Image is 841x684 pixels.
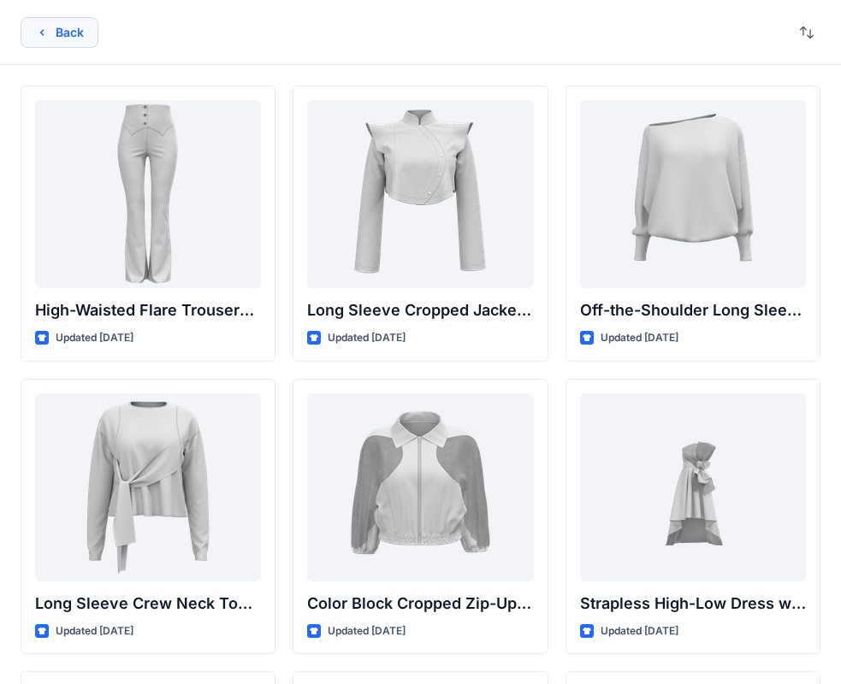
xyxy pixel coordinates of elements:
p: Updated [DATE] [601,329,678,347]
p: Color Block Cropped Zip-Up Jacket with Sheer Sleeves [307,592,533,616]
a: High-Waisted Flare Trousers with Button Detail [35,100,261,288]
p: Updated [DATE] [601,622,678,640]
button: Back [21,17,98,48]
p: Updated [DATE] [328,622,406,640]
p: Updated [DATE] [56,329,133,347]
p: Strapless High-Low Dress with Side Bow Detail [580,592,806,616]
a: Color Block Cropped Zip-Up Jacket with Sheer Sleeves [307,393,533,581]
p: Updated [DATE] [328,329,406,347]
a: Off-the-Shoulder Long Sleeve Top [580,100,806,288]
p: Updated [DATE] [56,622,133,640]
p: Off-the-Shoulder Long Sleeve Top [580,298,806,322]
p: High-Waisted Flare Trousers with Button Detail [35,298,261,322]
a: Long Sleeve Crew Neck Top with Asymmetrical Tie Detail [35,393,261,581]
p: Long Sleeve Crew Neck Top with Asymmetrical Tie Detail [35,592,261,616]
a: Long Sleeve Cropped Jacket with Mandarin Collar and Shoulder Detail [307,100,533,288]
a: Strapless High-Low Dress with Side Bow Detail [580,393,806,581]
p: Long Sleeve Cropped Jacket with Mandarin Collar and Shoulder Detail [307,298,533,322]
